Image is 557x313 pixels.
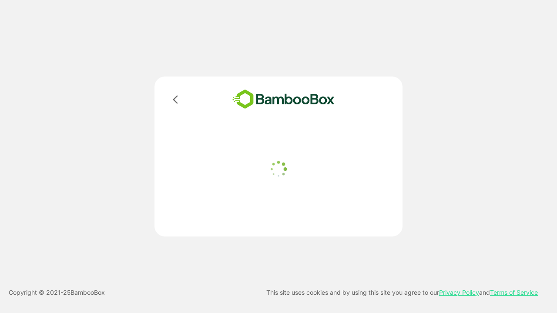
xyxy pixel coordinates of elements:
p: Copyright © 2021- 25 BambooBox [9,287,105,298]
a: Privacy Policy [439,289,479,296]
p: This site uses cookies and by using this site you agree to our and [266,287,538,298]
img: loader [268,158,289,180]
a: Terms of Service [490,289,538,296]
img: bamboobox [220,87,347,112]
